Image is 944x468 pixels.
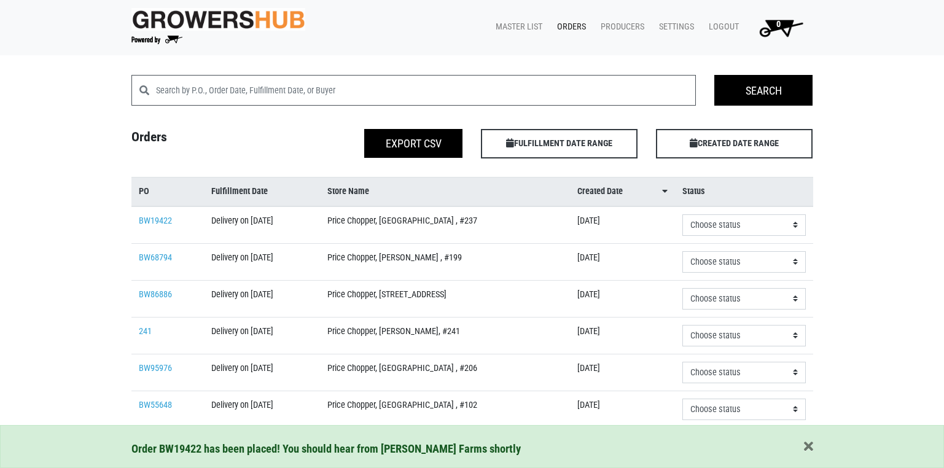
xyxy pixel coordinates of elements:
td: Delivery on [DATE] [204,317,321,354]
a: Orders [547,15,591,39]
td: Price Chopper, [STREET_ADDRESS] [320,280,569,317]
a: BW86886 [139,289,172,300]
span: Fulfillment Date [211,185,268,198]
a: Store Name [327,185,562,198]
td: Delivery on [DATE] [204,243,321,280]
img: Cart [754,15,808,40]
input: Search by P.O., Order Date, Fulfillment Date, or Buyer [156,75,696,106]
a: Settings [649,15,699,39]
span: Status [682,185,705,198]
td: Price Chopper, [PERSON_NAME], #241 [320,317,569,354]
td: Delivery on [DATE] [204,391,321,427]
span: CREATED DATE RANGE [656,129,813,158]
td: Delivery on [DATE] [204,354,321,391]
a: Status [682,185,805,198]
span: 0 [776,19,781,29]
td: [DATE] [570,354,675,391]
td: Price Chopper, [GEOGRAPHIC_DATA] , #206 [320,354,569,391]
span: Store Name [327,185,369,198]
a: BW19422 [139,216,172,226]
td: Price Chopper, [GEOGRAPHIC_DATA] , #102 [320,391,569,427]
a: BW95976 [139,363,172,373]
a: Producers [591,15,649,39]
a: Fulfillment Date [211,185,313,198]
img: Powered by Big Wheelbarrow [131,36,182,44]
a: Logout [699,15,744,39]
button: Export CSV [364,129,462,158]
img: original-fc7597fdc6adbb9d0e2ae620e786d1a2.jpg [131,8,306,31]
td: Price Chopper, [GEOGRAPHIC_DATA] , #237 [320,206,569,244]
a: 0 [744,15,813,40]
div: Order BW19422 has been placed! You should hear from [PERSON_NAME] Farms shortly [131,440,813,458]
span: PO [139,185,149,198]
td: [DATE] [570,391,675,427]
td: [DATE] [570,243,675,280]
a: Created Date [577,185,668,198]
a: Master List [486,15,547,39]
a: BW55648 [139,400,172,410]
td: [DATE] [570,206,675,244]
a: BW68794 [139,252,172,263]
td: [DATE] [570,317,675,354]
a: PO [139,185,197,198]
span: FULFILLMENT DATE RANGE [481,129,638,158]
td: [DATE] [570,280,675,317]
td: Price Chopper, [PERSON_NAME] , #199 [320,243,569,280]
a: 241 [139,326,152,337]
td: Delivery on [DATE] [204,280,321,317]
td: Delivery on [DATE] [204,206,321,244]
span: Created Date [577,185,623,198]
h4: Orders [122,129,297,154]
input: Search [714,75,813,106]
